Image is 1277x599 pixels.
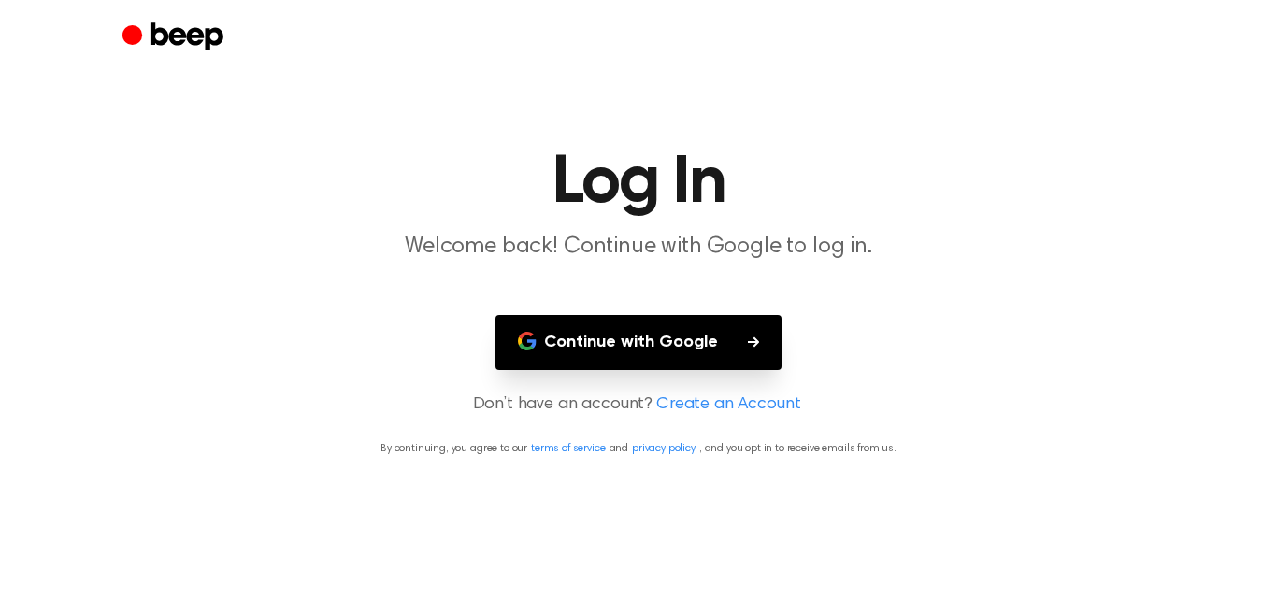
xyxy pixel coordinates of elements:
a: privacy policy [632,443,696,454]
a: Create an Account [656,392,800,418]
p: Welcome back! Continue with Google to log in. [280,232,997,263]
a: terms of service [531,443,605,454]
a: Beep [122,20,228,56]
button: Continue with Google [495,315,782,370]
h1: Log In [160,150,1117,217]
p: Don’t have an account? [22,392,1255,418]
p: By continuing, you agree to our and , and you opt in to receive emails from us. [22,440,1255,457]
